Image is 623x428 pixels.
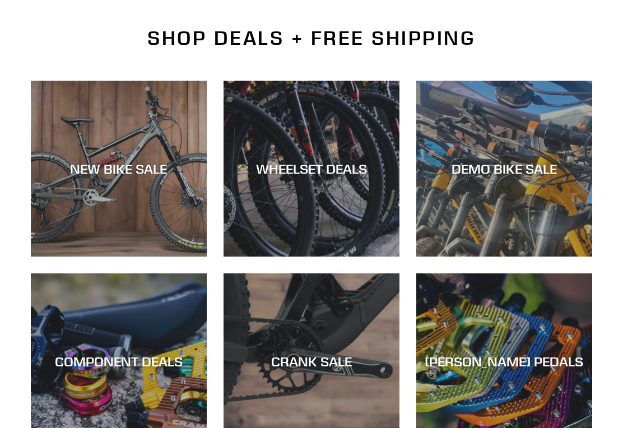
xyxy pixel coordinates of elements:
[416,161,592,178] div: DEMO BIKE SALE
[224,81,399,257] a: WHEELSET DEALS
[416,81,592,257] a: DEMO BIKE SALE
[31,354,207,370] div: COMPONENT DEALS
[31,161,207,178] div: NEW BIKE SALE
[31,81,207,257] a: NEW BIKE SALE
[416,354,592,370] div: [PERSON_NAME] PEDALS
[31,27,592,50] h2: SHOP DEALS + FREE SHIPPING
[224,161,399,178] div: WHEELSET DEALS
[224,354,399,370] div: CRANK SALE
